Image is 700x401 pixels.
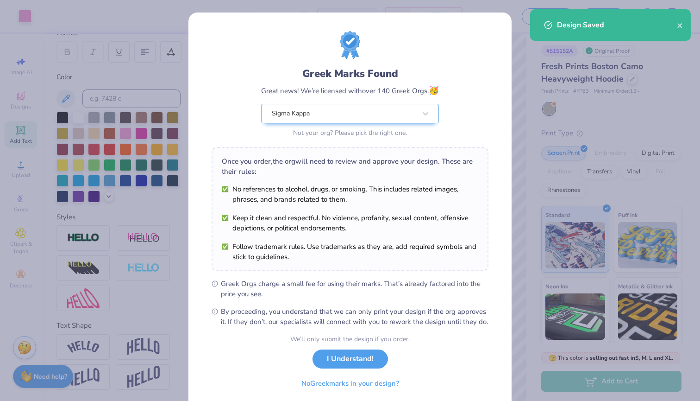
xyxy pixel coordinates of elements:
[261,128,439,138] div: Not your org? Please pick the right one.
[222,156,478,177] div: Once you order, the org will need to review and approve your design. These are their rules:
[222,213,478,233] li: Keep it clean and respectful. No violence, profanity, sexual content, offensive depictions, or po...
[261,84,439,97] div: Great news! We’re licensed with over 140 Greek Orgs.
[290,334,410,344] div: We’ll only submit the design if you order.
[429,85,439,96] span: 🥳
[312,350,388,369] button: I Understand!
[557,19,677,31] div: Design Saved
[222,242,478,262] li: Follow trademark rules. Use trademarks as they are, add required symbols and stick to guidelines.
[221,306,488,327] span: By proceeding, you understand that we can only print your design if the org approves it. If they ...
[261,66,439,81] div: Greek Marks Found
[294,374,407,393] button: NoGreekmarks in your design?
[677,19,683,31] button: close
[222,184,478,204] li: No references to alcohol, drugs, or smoking. This includes related images, phrases, and brands re...
[221,279,488,299] span: Greek Orgs charge a small fee for using their marks. That’s already factored into the price you see.
[340,31,360,59] img: license-marks-badge.png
